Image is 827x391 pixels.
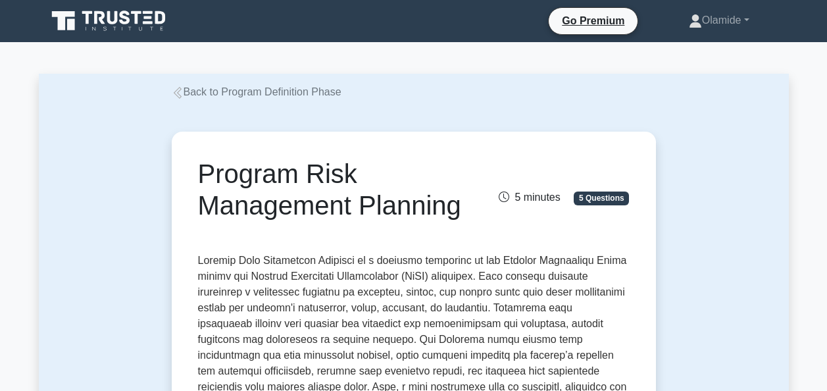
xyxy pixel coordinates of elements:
span: 5 Questions [574,192,629,205]
h1: Program Risk Management Planning [198,158,480,221]
a: Back to Program Definition Phase [172,86,341,97]
span: 5 minutes [499,192,560,203]
a: Olamide [657,7,781,34]
a: Go Premium [554,13,632,29]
